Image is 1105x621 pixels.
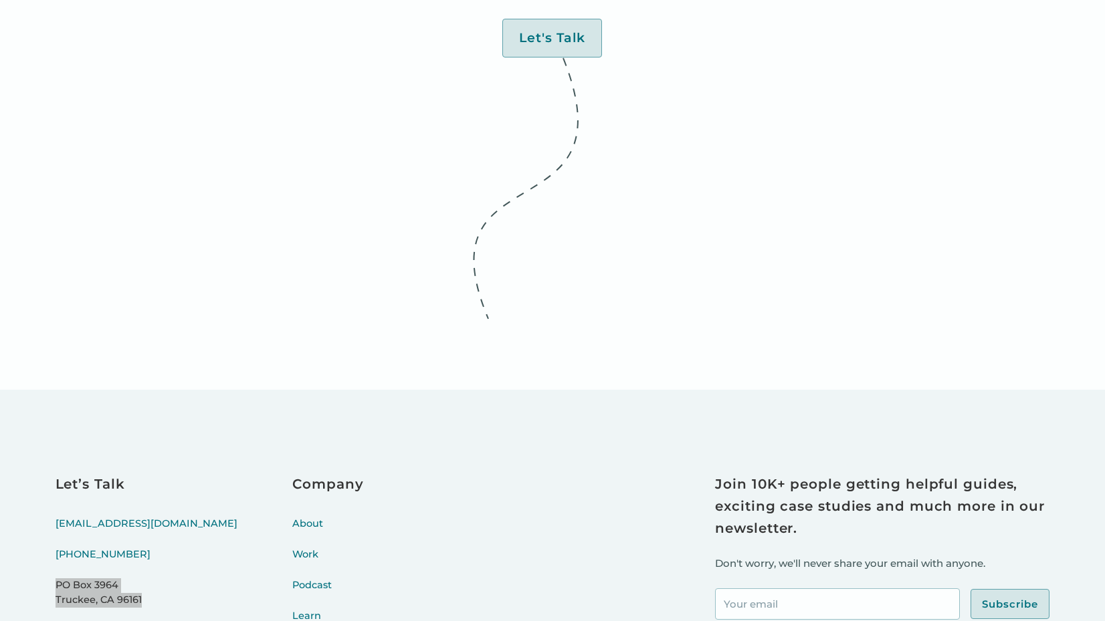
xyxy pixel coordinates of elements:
[292,473,363,495] h3: Company
[502,19,602,58] a: Let's Talk
[715,473,1049,539] h3: Join 10K+ people getting helpful guides, exciting case studies and much more in our newsletter.
[56,517,237,547] a: [EMAIL_ADDRESS][DOMAIN_NAME]
[56,547,237,578] a: [PHONE_NUMBER]
[56,473,237,495] h3: Let’s Talk
[971,589,1049,620] input: Subscribe
[715,588,960,620] input: Your email
[292,578,363,609] a: Podcast
[519,30,585,47] div: Let's Talk
[292,547,363,578] a: Work
[715,555,1049,572] p: Don't worry, we'll never share your email with anyone.
[715,588,1049,620] form: Footer Newsletter Signup
[292,517,363,547] a: About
